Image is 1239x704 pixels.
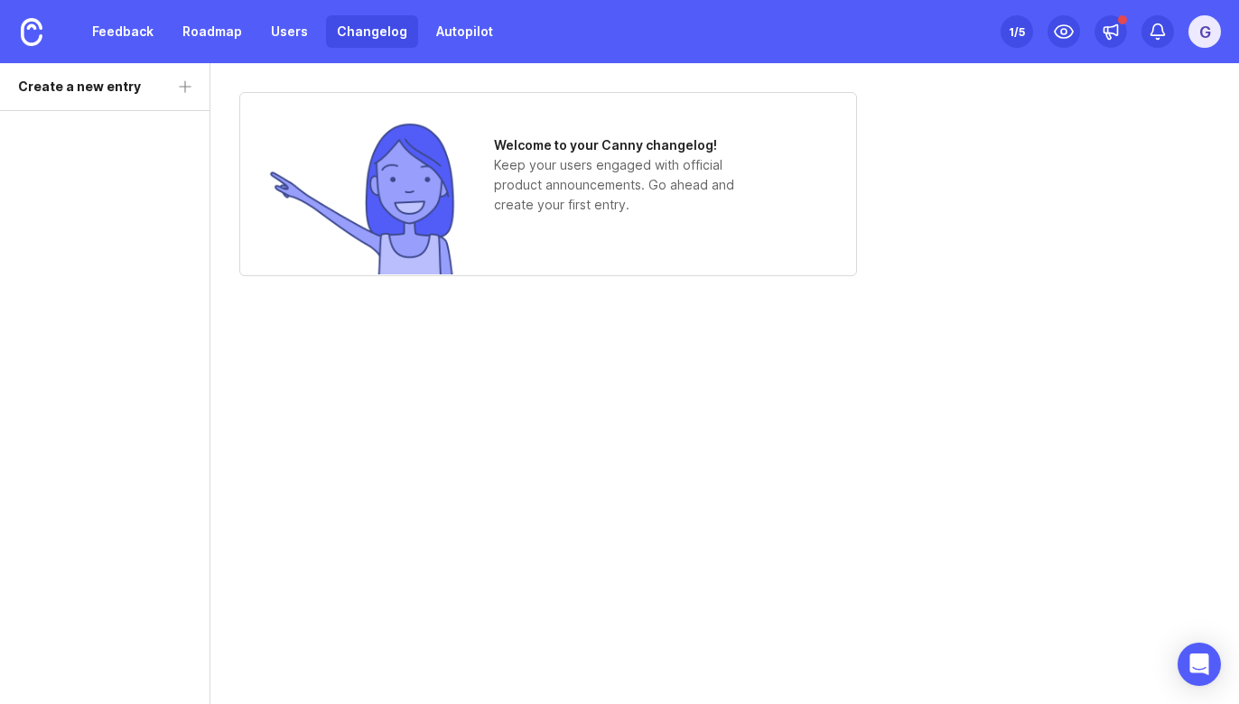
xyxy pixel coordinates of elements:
div: 1 /5 [1009,19,1025,44]
img: Canny Home [21,18,42,46]
p: Keep your users engaged with official product announcements. Go ahead and create your first entry. [494,155,765,215]
a: Autopilot [425,15,504,48]
div: Create a new entry [18,77,141,97]
div: Open Intercom Messenger [1178,643,1221,686]
a: Feedback [81,15,164,48]
a: Changelog [326,15,418,48]
button: G [1188,15,1221,48]
h1: Welcome to your Canny changelog! [494,135,765,155]
a: Roadmap [172,15,253,48]
button: 1/5 [1001,15,1033,48]
a: Users [260,15,319,48]
img: no entries [268,121,458,274]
